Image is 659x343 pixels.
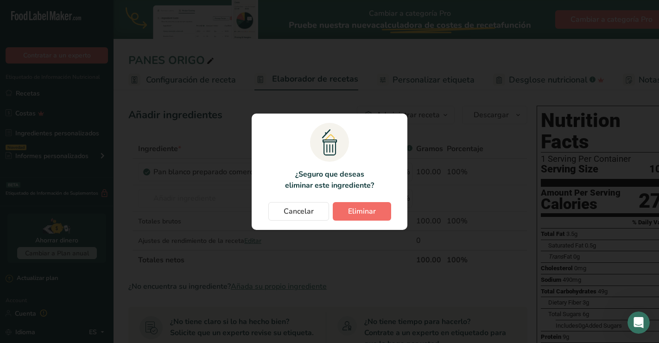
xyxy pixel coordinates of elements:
[281,169,377,191] p: ¿Seguro que deseas eliminar este ingrediente?
[348,206,376,217] span: Eliminar
[284,206,314,217] span: Cancelar
[268,202,329,221] button: Cancelar
[333,202,391,221] button: Eliminar
[627,311,650,334] iframe: Intercom live chat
